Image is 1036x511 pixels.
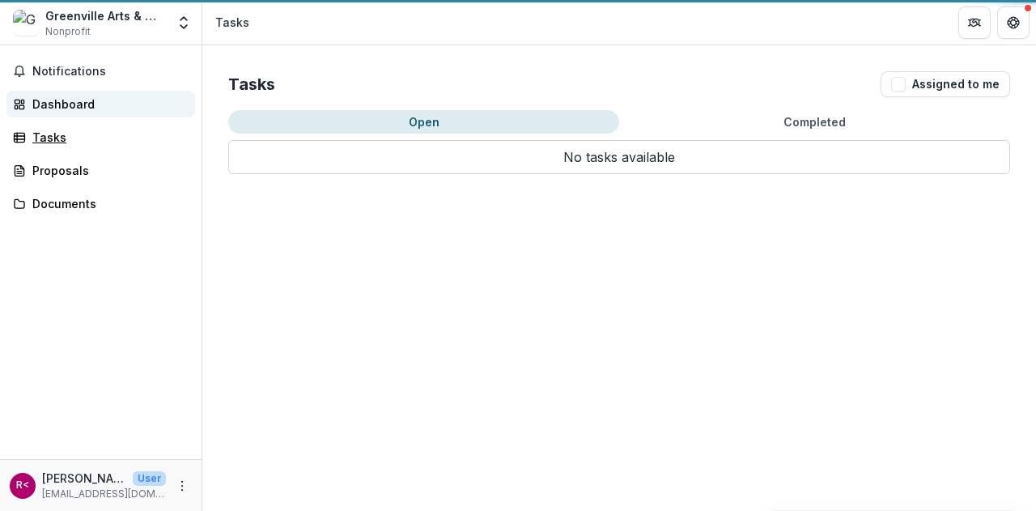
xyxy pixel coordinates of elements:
div: Ryann Wilcoxon <ryann@openfields.com> [16,480,29,491]
button: Partners [958,6,991,39]
a: Proposals [6,157,195,184]
a: Tasks [6,124,195,151]
div: Greenville Arts & Media [45,7,166,24]
h2: Tasks [228,75,275,94]
nav: breadcrumb [209,11,256,34]
div: Tasks [32,129,182,146]
div: Tasks [215,14,249,31]
a: Documents [6,190,195,217]
a: Dashboard [6,91,195,117]
button: Notifications [6,58,195,84]
p: User [133,471,166,486]
p: No tasks available [228,140,1010,174]
div: Proposals [32,162,182,179]
span: Notifications [32,65,189,79]
button: Completed [619,110,1010,134]
div: Dashboard [32,96,182,113]
div: Documents [32,195,182,212]
button: More [172,476,192,496]
button: Assigned to me [881,71,1010,97]
button: Open [228,110,619,134]
img: Greenville Arts & Media [13,10,39,36]
p: [EMAIL_ADDRESS][DOMAIN_NAME] [42,487,166,501]
span: Nonprofit [45,24,91,39]
button: Get Help [997,6,1030,39]
p: [PERSON_NAME] <[PERSON_NAME][EMAIL_ADDRESS][DOMAIN_NAME]> [42,470,126,487]
button: Open entity switcher [172,6,195,39]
